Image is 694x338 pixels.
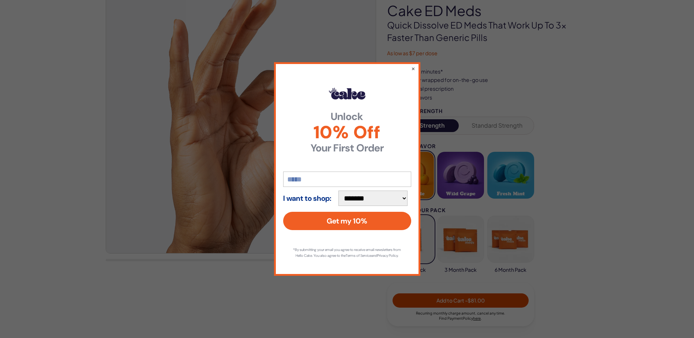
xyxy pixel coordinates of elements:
[283,194,331,202] strong: I want to shop:
[290,247,404,259] p: *By submitting your email you agree to receive email newsletters from Hello Cake. You also agree ...
[283,212,411,230] button: Get my 10%
[329,88,365,99] img: Hello Cake
[283,143,411,153] strong: Your First Order
[377,253,398,258] a: Privacy Policy
[411,65,415,72] button: ×
[283,124,411,141] span: 10% Off
[283,112,411,122] strong: Unlock
[346,253,371,258] a: Terms of Service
